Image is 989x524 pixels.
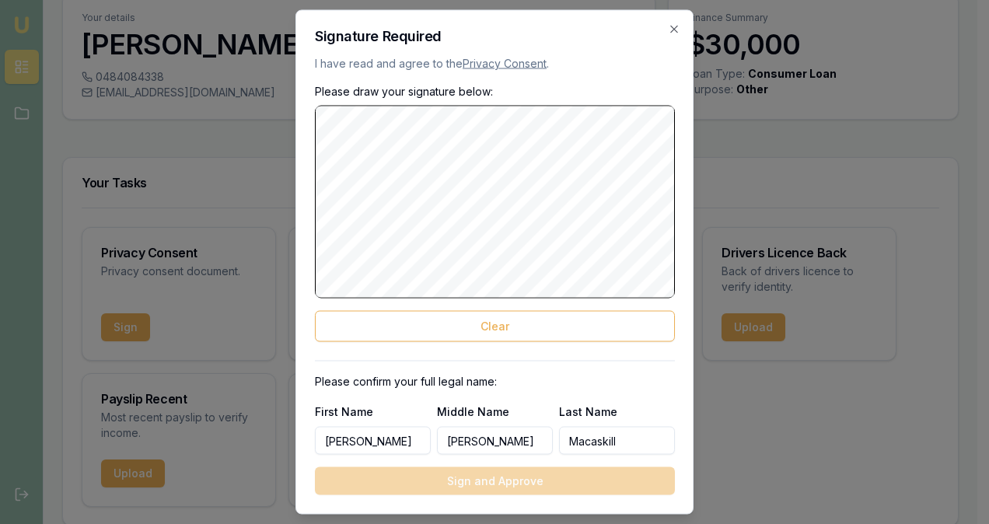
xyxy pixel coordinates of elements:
[463,57,547,70] a: Privacy Consent
[315,84,675,100] p: Please draw your signature below:
[315,56,675,72] p: I have read and agree to the .
[315,374,675,390] p: Please confirm your full legal name:
[437,405,509,418] label: Middle Name
[315,30,675,44] h2: Signature Required
[315,405,373,418] label: First Name
[559,405,617,418] label: Last Name
[315,311,675,342] button: Clear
